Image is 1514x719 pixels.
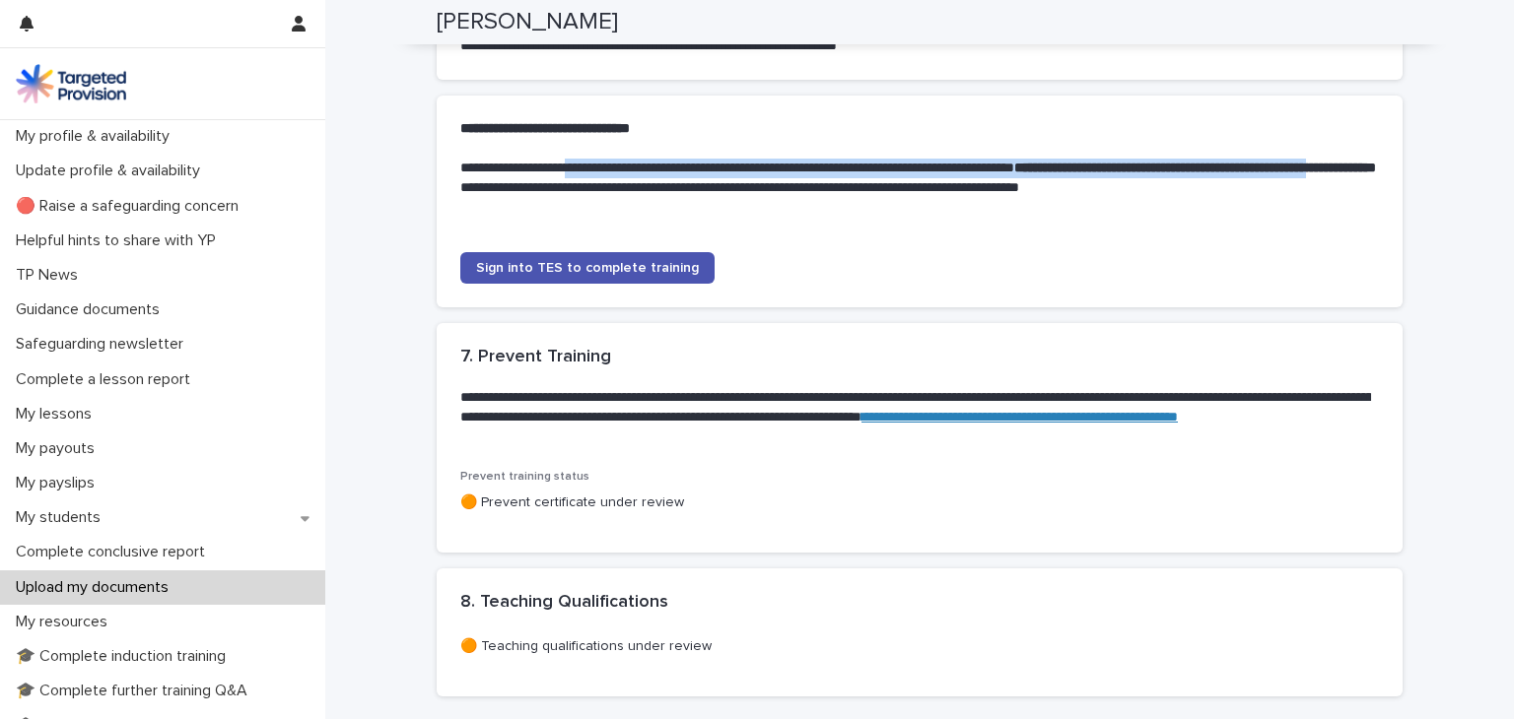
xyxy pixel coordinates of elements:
[460,471,589,483] span: Prevent training status
[8,127,185,146] p: My profile & availability
[16,64,126,103] img: M5nRWzHhSzIhMunXDL62
[476,261,699,275] span: Sign into TES to complete training
[8,578,184,597] p: Upload my documents
[8,439,110,458] p: My payouts
[437,8,618,36] h2: [PERSON_NAME]
[460,252,715,284] a: Sign into TES to complete training
[8,543,221,561] p: Complete conclusive report
[8,508,116,527] p: My students
[460,636,1379,657] p: 🟠 Teaching qualifications under review
[8,405,107,424] p: My lessons
[8,647,241,666] p: 🎓 Complete induction training
[8,197,254,216] p: 🔴 Raise a safeguarding concern
[8,474,110,492] p: My payslips
[8,613,123,631] p: My resources
[8,370,206,389] p: Complete a lesson report
[8,231,232,250] p: Helpful hints to share with YP
[8,682,263,700] p: 🎓 Complete further training Q&A
[8,335,199,354] p: Safeguarding newsletter
[460,592,668,614] h2: 8. Teaching Qualifications
[460,347,611,368] h2: 7. Prevent Training
[8,300,175,319] p: Guidance documents
[8,266,94,285] p: TP News
[8,162,216,180] p: Update profile & availability
[460,492,1379,513] p: 🟠 Prevent certificate under review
